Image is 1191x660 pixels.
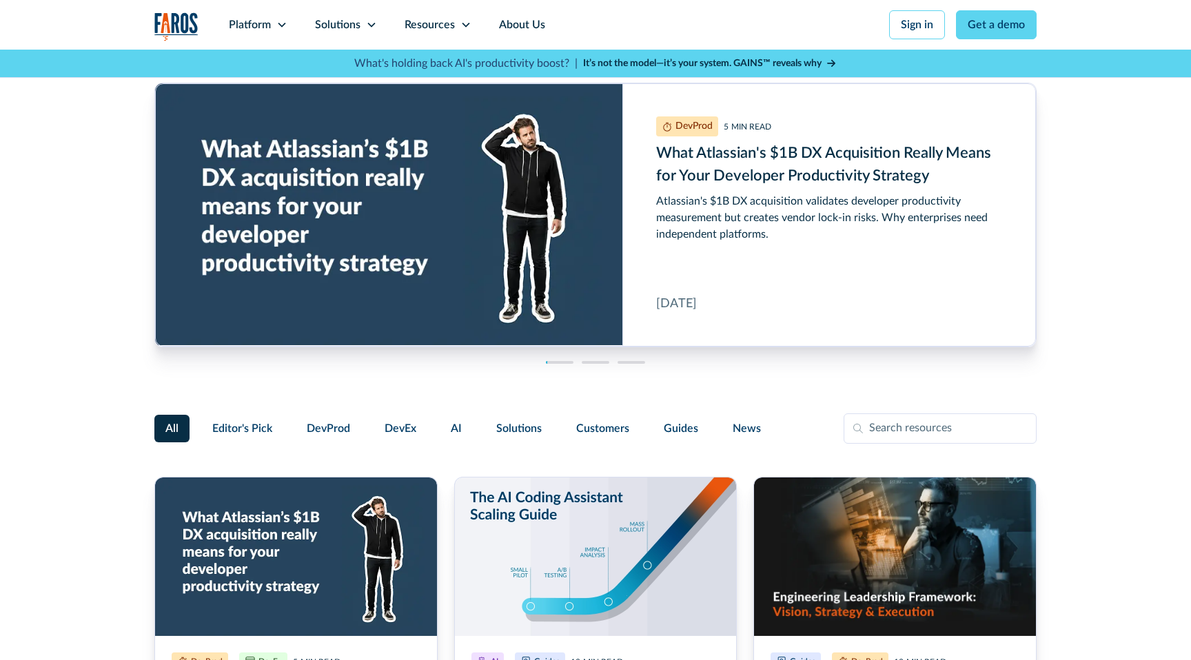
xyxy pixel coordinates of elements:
a: Sign in [889,10,945,39]
span: Solutions [496,420,542,437]
span: Editor's Pick [212,420,272,437]
a: Get a demo [956,10,1037,39]
input: Search resources [844,413,1037,444]
img: Realistic image of an engineering leader at work [754,477,1036,636]
p: What's holding back AI's productivity boost? | [354,55,578,72]
span: News [733,420,761,437]
div: Platform [229,17,271,33]
div: cms-link [155,83,1036,347]
span: DevProd [307,420,350,437]
img: Logo of the analytics and reporting company Faros. [154,12,198,41]
img: Developer scratching his head on a blue background [155,477,437,636]
span: All [165,420,179,437]
span: DevEx [385,420,416,437]
span: Guides [664,420,698,437]
div: Resources [405,17,455,33]
a: It’s not the model—it’s your system. GAINS™ reveals why [583,56,837,71]
a: home [154,12,198,41]
form: Filter Form [154,413,1037,444]
span: AI [451,420,462,437]
span: Customers [576,420,629,437]
strong: It’s not the model—it’s your system. GAINS™ reveals why [583,59,822,68]
img: Illustration of hockey stick-like scaling from pilot to mass rollout [455,477,737,636]
a: What Atlassian's $1B DX Acquisition Really Means for Your Developer Productivity Strategy [155,83,1036,347]
div: Solutions [315,17,360,33]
